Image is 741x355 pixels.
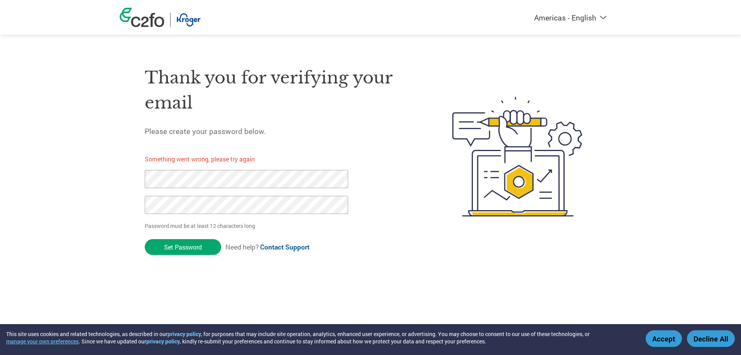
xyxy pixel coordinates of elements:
span: Need help? [225,243,310,251]
input: Set Password [145,239,221,255]
img: Kroger [176,13,201,27]
a: privacy policy [167,330,201,338]
a: privacy policy [146,338,180,345]
p: Password must be at least 12 characters long [145,222,351,230]
h5: Please create your password below. [145,126,416,136]
h1: Thank you for verifying your email [145,65,416,115]
button: Decline All [687,330,735,347]
img: create-password [438,54,597,259]
button: Accept [646,330,682,347]
a: Contact Support [260,243,310,251]
div: This site uses cookies and related technologies, as described in our , for purposes that may incl... [6,330,634,345]
img: c2fo logo [120,8,164,27]
button: manage your own preferences [6,338,79,345]
p: Something went wrong, please try again [145,155,362,164]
